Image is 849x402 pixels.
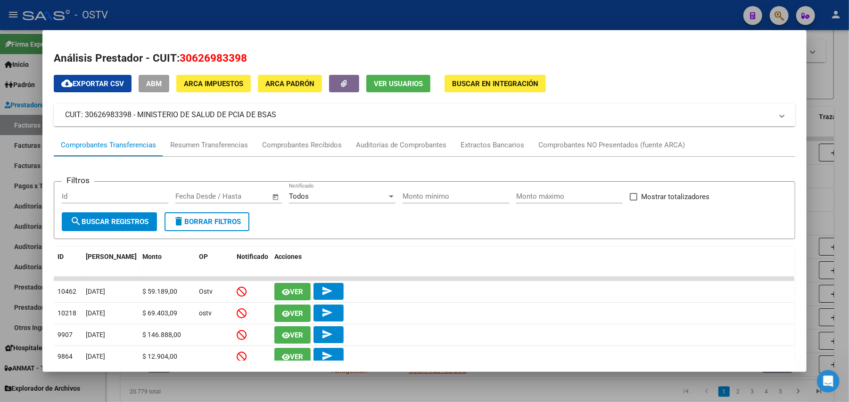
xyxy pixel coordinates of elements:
[58,309,76,317] span: 10218
[70,217,148,226] span: Buscar Registros
[58,353,73,360] span: 9864
[139,247,195,278] datatable-header-cell: Monto
[290,309,303,318] span: Ver
[374,80,423,88] span: Ver Usuarios
[321,307,333,318] mat-icon: send
[173,216,184,227] mat-icon: delete
[461,140,524,151] div: Extractos Bancarios
[271,247,794,278] datatable-header-cell: Acciones
[82,247,139,278] datatable-header-cell: Fecha T.
[195,247,233,278] datatable-header-cell: OP
[176,75,251,92] button: ARCA Impuestos
[538,140,685,151] div: Comprobantes NO Presentados (fuente ARCA)
[86,331,105,338] span: [DATE]
[290,331,303,339] span: Ver
[142,288,177,295] span: $ 59.189,00
[366,75,430,92] button: Ver Usuarios
[139,75,169,92] button: ABM
[184,80,243,88] span: ARCA Impuestos
[274,283,311,300] button: Ver
[452,80,538,88] span: Buscar en Integración
[199,309,212,317] span: ostv
[356,140,446,151] div: Auditorías de Comprobantes
[237,253,268,260] span: Notificado
[289,192,309,201] span: Todos
[70,216,82,227] mat-icon: search
[262,140,342,151] div: Comprobantes Recibidos
[258,75,322,92] button: ARCA Padrón
[54,104,795,126] mat-expansion-panel-header: CUIT: 30626983398 - MINISTERIO DE SALUD DE PCIA DE BSAS
[142,353,177,360] span: $ 12.904,00
[61,80,124,88] span: Exportar CSV
[274,305,311,322] button: Ver
[290,353,303,361] span: Ver
[86,353,105,360] span: [DATE]
[142,331,181,338] span: $ 146.888,00
[817,370,840,393] iframe: Intercom live chat
[321,350,333,362] mat-icon: send
[445,75,546,92] button: Buscar en Integración
[641,191,709,202] span: Mostrar totalizadores
[86,253,137,260] span: [PERSON_NAME]
[62,174,94,186] h3: Filtros
[180,52,247,64] span: 30626983398
[86,309,105,317] span: [DATE]
[62,212,157,231] button: Buscar Registros
[86,288,105,295] span: [DATE]
[58,253,64,260] span: ID
[175,192,214,201] input: Fecha inicio
[165,212,249,231] button: Borrar Filtros
[233,247,271,278] datatable-header-cell: Notificado
[61,78,73,89] mat-icon: cloud_download
[321,329,333,340] mat-icon: send
[65,109,773,121] mat-panel-title: CUIT: 30626983398 - MINISTERIO DE SALUD DE PCIA DE BSAS
[54,75,132,92] button: Exportar CSV
[173,217,241,226] span: Borrar Filtros
[199,288,213,295] span: Ostv
[274,348,311,365] button: Ver
[274,253,302,260] span: Acciones
[58,288,76,295] span: 10462
[146,80,162,88] span: ABM
[142,309,177,317] span: $ 69.403,09
[271,192,281,202] button: Open calendar
[170,140,248,151] div: Resumen Transferencias
[290,288,303,296] span: Ver
[54,247,82,278] datatable-header-cell: ID
[142,253,162,260] span: Monto
[58,331,73,338] span: 9907
[222,192,268,201] input: Fecha fin
[54,50,795,66] h2: Análisis Prestador - CUIT:
[61,140,156,151] div: Comprobantes Transferencias
[321,285,333,297] mat-icon: send
[199,253,208,260] span: OP
[265,80,314,88] span: ARCA Padrón
[274,326,311,344] button: Ver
